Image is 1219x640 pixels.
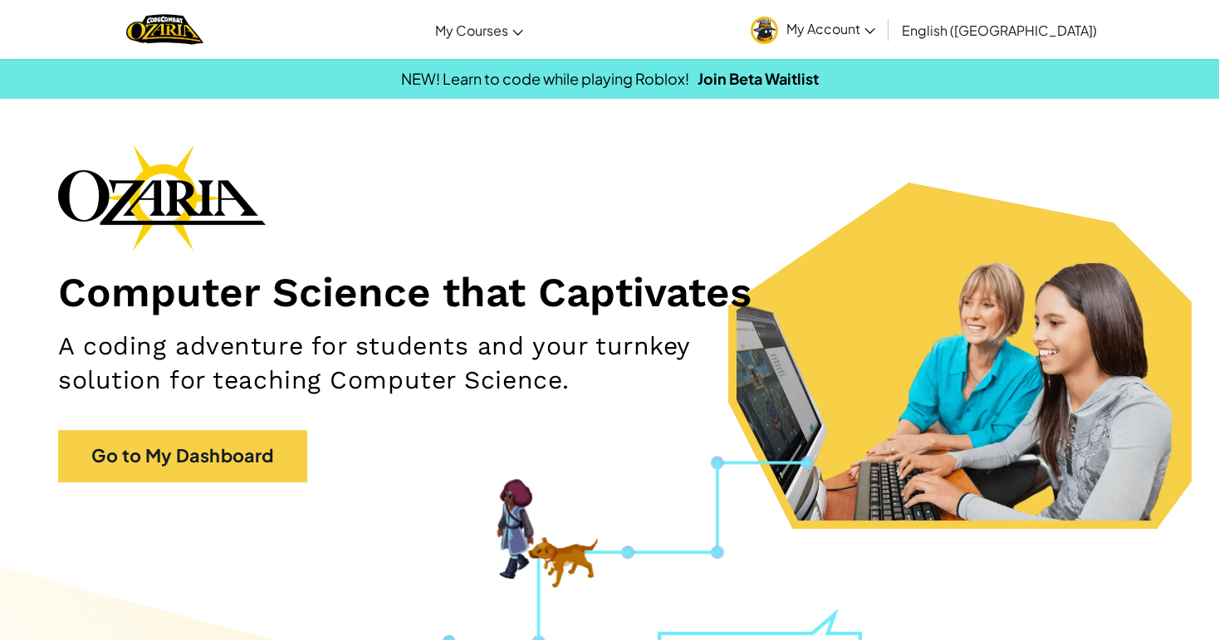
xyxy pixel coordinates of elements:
[427,7,531,52] a: My Courses
[58,267,1161,317] h1: Computer Science that Captivates
[58,330,797,398] h2: A coding adventure for students and your turnkey solution for teaching Computer Science.
[751,17,778,44] img: avatar
[902,22,1097,39] span: English ([GEOGRAPHIC_DATA])
[58,430,307,481] a: Go to My Dashboard
[401,69,689,88] span: NEW! Learn to code while playing Roblox!
[435,22,508,39] span: My Courses
[126,12,203,46] a: Ozaria by CodeCombat logo
[893,7,1105,52] a: English ([GEOGRAPHIC_DATA])
[58,144,266,251] img: Ozaria branding logo
[786,20,875,37] span: My Account
[742,3,884,56] a: My Account
[126,12,203,46] img: Home
[698,69,819,88] a: Join Beta Waitlist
